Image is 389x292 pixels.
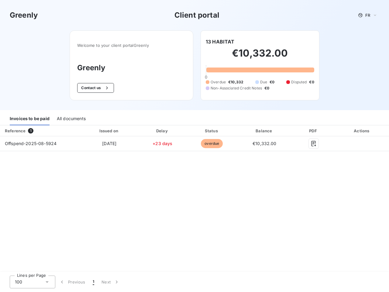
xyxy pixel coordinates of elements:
span: Non-Associated Credit Notes [211,85,262,91]
span: €0 [309,79,314,85]
h3: Greenly [10,10,38,21]
span: FR [365,13,370,18]
div: All documents [57,113,86,125]
button: 1 [89,276,98,288]
span: 1 [28,128,33,134]
h3: Greenly [77,62,186,73]
button: Previous [55,276,89,288]
div: Reference [5,128,26,133]
div: Invoices to be paid [10,113,50,125]
span: overdue [201,139,223,148]
button: Next [98,276,123,288]
div: Status [188,128,236,134]
h3: Client portal [174,10,219,21]
div: Delay [139,128,185,134]
h6: 13 HABITAT [206,38,235,45]
button: Contact us [77,83,114,93]
span: Welcome to your client portal Greenly [77,43,186,48]
span: €10,332 [228,79,243,85]
span: 0 [205,75,207,79]
span: Offspend-2025-08-5924 [5,141,57,146]
span: +23 days [153,141,172,146]
span: 1 [93,279,94,285]
span: Disputed [291,79,307,85]
span: Due [260,79,267,85]
div: PDF [293,128,334,134]
span: Overdue [211,79,226,85]
div: Issued on [81,128,137,134]
span: 100 [15,279,22,285]
div: Balance [238,128,291,134]
span: [DATE] [102,141,116,146]
h2: €10,332.00 [206,47,314,65]
div: Actions [336,128,388,134]
span: €0 [264,85,269,91]
span: €10,332.00 [253,141,277,146]
span: €0 [270,79,274,85]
